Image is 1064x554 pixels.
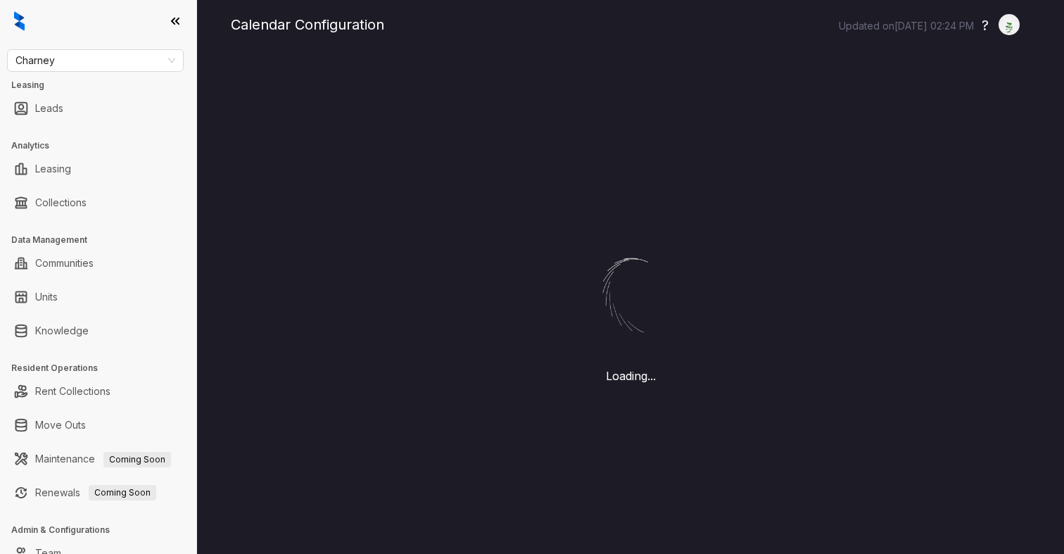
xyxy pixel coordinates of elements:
[606,369,656,383] div: Loading...
[3,445,194,473] li: Maintenance
[839,19,974,33] p: Updated on [DATE] 02:24 PM
[11,139,196,152] h3: Analytics
[103,452,171,467] span: Coming Soon
[3,94,194,122] li: Leads
[3,479,194,507] li: Renewals
[3,189,194,217] li: Collections
[35,94,63,122] a: Leads
[560,228,701,369] img: Loader
[982,15,989,36] button: ?
[999,18,1019,32] img: UserAvatar
[35,317,89,345] a: Knowledge
[35,249,94,277] a: Communities
[3,377,194,405] li: Rent Collections
[11,79,196,92] h3: Leasing
[89,485,156,501] span: Coming Soon
[11,234,196,246] h3: Data Management
[231,14,1030,35] div: Calendar Configuration
[11,362,196,374] h3: Resident Operations
[3,317,194,345] li: Knowledge
[35,377,110,405] a: Rent Collections
[35,189,87,217] a: Collections
[14,11,25,31] img: logo
[35,479,156,507] a: RenewalsComing Soon
[3,283,194,311] li: Units
[3,411,194,439] li: Move Outs
[3,249,194,277] li: Communities
[3,155,194,183] li: Leasing
[35,155,71,183] a: Leasing
[15,50,175,71] span: Charney
[35,283,58,311] a: Units
[11,524,196,536] h3: Admin & Configurations
[35,411,86,439] a: Move Outs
